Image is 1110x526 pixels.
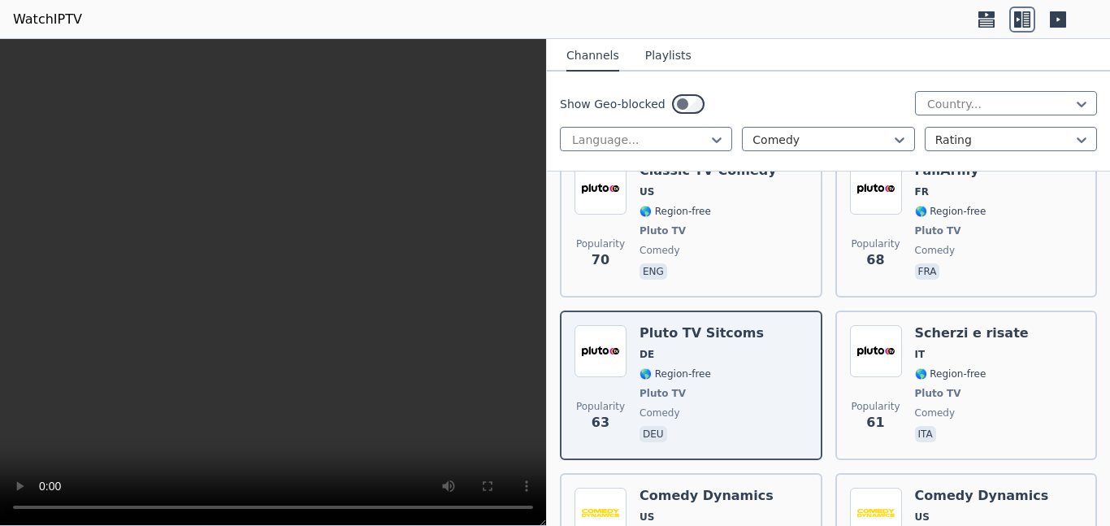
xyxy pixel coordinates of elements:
[915,224,961,237] span: Pluto TV
[640,511,654,524] span: US
[575,163,627,215] img: Classic TV Comedy
[915,511,930,524] span: US
[13,10,82,29] a: WatchIPTV
[915,244,956,257] span: comedy
[640,263,667,280] p: eng
[576,237,625,250] span: Popularity
[915,406,956,419] span: comedy
[850,325,902,377] img: Scherzi e risate
[851,237,900,250] span: Popularity
[640,367,711,380] span: 🌎 Region-free
[592,413,609,433] span: 63
[866,413,884,433] span: 61
[866,250,884,270] span: 68
[575,325,627,377] img: Pluto TV Sitcoms
[851,400,900,413] span: Popularity
[592,250,609,270] span: 70
[640,426,667,442] p: deu
[640,488,774,504] h6: Comedy Dynamics
[640,348,654,361] span: DE
[915,387,961,400] span: Pluto TV
[915,325,1029,341] h6: Scherzi e risate
[915,205,986,218] span: 🌎 Region-free
[576,400,625,413] span: Popularity
[560,96,666,112] label: Show Geo-blocked
[640,244,680,257] span: comedy
[915,426,936,442] p: ita
[640,205,711,218] span: 🌎 Region-free
[640,224,686,237] span: Pluto TV
[640,185,654,198] span: US
[640,325,764,341] h6: Pluto TV Sitcoms
[640,406,680,419] span: comedy
[915,348,926,361] span: IT
[645,41,692,72] button: Playlists
[915,488,1049,504] h6: Comedy Dynamics
[915,263,940,280] p: fra
[915,367,986,380] span: 🌎 Region-free
[850,163,902,215] img: FailArmy
[640,387,686,400] span: Pluto TV
[915,185,929,198] span: FR
[566,41,619,72] button: Channels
